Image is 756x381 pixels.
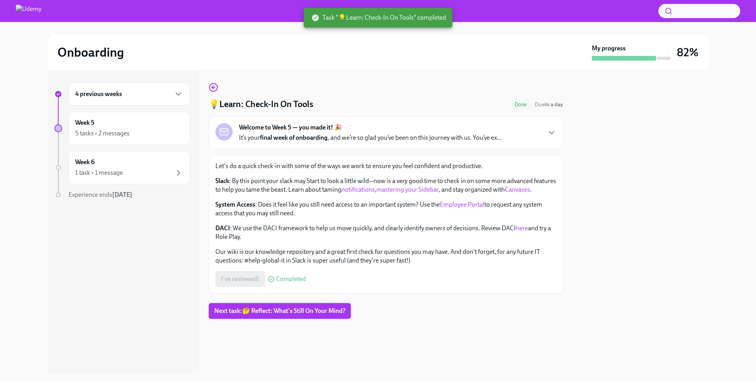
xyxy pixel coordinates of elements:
[54,151,190,184] a: Week 61 task • 1 message
[516,224,528,232] a: here
[376,186,439,193] a: mastering your Sidebar
[592,44,626,53] strong: My progress
[209,303,351,319] button: Next task:🤔 Reflect: What's Still On Your Mind?
[239,123,342,132] strong: Welcome to Week 5 — you made it! 🎉
[510,102,532,107] span: Done
[69,83,190,105] div: 4 previous weeks
[215,224,556,241] p: : We use the DACI framework to help us move quickly, and clearly identify owners of decisions. Re...
[215,177,556,194] p: : By this point your slack may Start to look a little wild—now is a very good time to check in on...
[341,186,375,193] a: notifications
[57,44,124,60] h2: Onboarding
[215,162,556,170] p: Let's do a quick check-in with some of the ways we work to ensure you feel confident and productive.
[505,186,530,193] a: Canvases
[311,13,446,22] span: Task "💡Learn: Check-In On Tools" completed
[69,191,132,198] span: Experience ends
[215,200,556,218] p: : Does it feel like you still need access to an important system? Use the to request any system a...
[54,112,190,145] a: Week 55 tasks • 2 messages
[215,177,229,185] strong: Slack
[535,101,563,108] span: Due
[75,129,130,138] div: 5 tasks • 2 messages
[545,101,563,108] strong: in a day
[215,224,230,232] strong: DACI
[239,133,502,142] p: It’s your , and we’re so glad you’ve been on this journey with us. You’ve ex...
[677,45,699,59] h3: 82%
[214,307,345,315] span: Next task : 🤔 Reflect: What's Still On Your Mind?
[75,158,94,166] h6: Week 6
[112,191,132,198] strong: [DATE]
[75,168,123,177] div: 1 task • 1 message
[75,90,122,98] h6: 4 previous weeks
[215,201,255,208] strong: System Access
[75,118,94,127] h6: Week 5
[260,134,328,141] strong: final week of onboarding
[215,248,556,265] p: Our wiki is our knowledge repository and a great first check for questions you may have. And don'...
[276,276,306,282] span: Completed
[535,101,563,108] span: September 7th, 2025 01:00
[440,201,484,208] a: Employee Portal
[209,98,313,110] h4: 💡Learn: Check-In On Tools
[16,5,41,17] img: Udemy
